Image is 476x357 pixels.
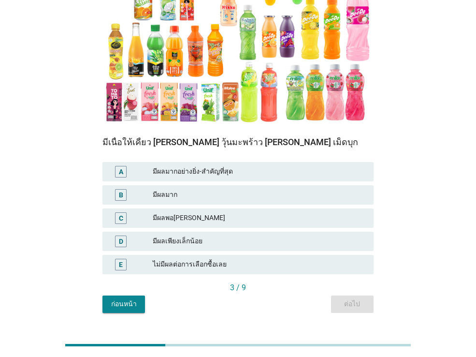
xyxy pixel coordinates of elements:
[102,296,145,313] button: ก่อนหน้า
[102,282,374,294] div: 3 / 9
[110,299,137,309] div: ก่อนหน้า
[119,259,123,269] div: E
[102,135,374,149] div: มีเนื้อให้เคี้ยว [PERSON_NAME] วุ้นมะพร้าว [PERSON_NAME] เม็ดบุก
[153,259,366,270] div: ไม่มีผลต่อการเลือกซื้อเลย
[119,213,123,223] div: C
[153,212,366,224] div: มีผลพอ[PERSON_NAME]
[153,236,366,247] div: มีผลเพียงเล็กน้อย
[119,166,123,177] div: A
[153,166,366,178] div: มีผลมากอย่างยิ่ง-สำคัญที่สุด
[119,190,123,200] div: B
[119,236,123,246] div: D
[153,189,366,201] div: มีผลมาก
